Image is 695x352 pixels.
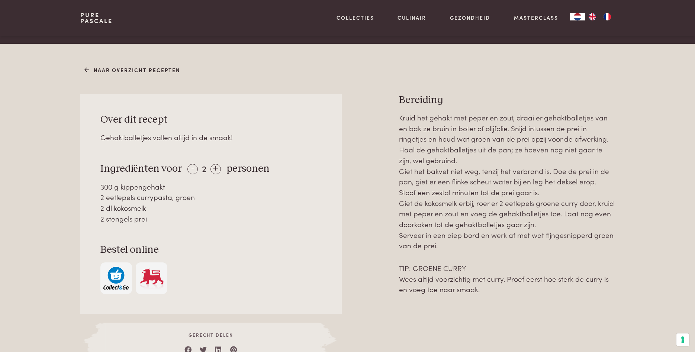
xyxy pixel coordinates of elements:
img: c308188babc36a3a401bcb5cb7e020f4d5ab42f7cacd8327e500463a43eeb86c.svg [103,267,129,290]
a: FR [600,13,615,20]
div: 2 dl kokosmelk [100,203,322,213]
span: Gerecht delen [103,332,318,338]
div: 2 stengels prei [100,213,322,224]
a: Masterclass [514,14,558,22]
div: Language [570,13,585,20]
div: + [210,164,221,174]
a: NL [570,13,585,20]
h3: Bestel online [100,243,322,256]
div: Gehaktballetjes vallen altijd in de smaak! [100,132,322,143]
p: TIP: GROENE CURRY Wees altijd voorzichtig met curry. Proef eerst hoe sterk de curry is en voeg to... [399,263,615,295]
ul: Language list [585,13,615,20]
a: EN [585,13,600,20]
a: Naar overzicht recepten [84,66,180,74]
span: 2 [202,162,206,174]
p: Kruid het gehakt met peper en zout, draai er gehaktballetjes van en bak ze bruin in boter of olij... [399,112,615,251]
div: - [187,164,198,174]
span: personen [226,164,270,174]
a: PurePascale [80,12,113,24]
div: 300 g kippengehakt [100,181,322,192]
a: Gezondheid [450,14,490,22]
a: Collecties [337,14,374,22]
aside: Language selected: Nederlands [570,13,615,20]
div: 2 eetlepels currypasta, groen [100,192,322,203]
h3: Over dit recept [100,113,322,126]
span: Ingrediënten voor [100,164,182,174]
img: Delhaize [139,267,164,290]
a: Culinair [398,14,426,22]
h3: Bereiding [399,94,615,107]
button: Uw voorkeuren voor toestemming voor trackingtechnologieën [676,333,689,346]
